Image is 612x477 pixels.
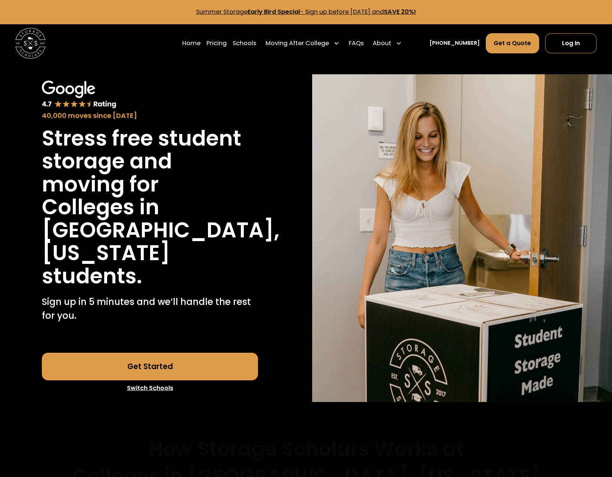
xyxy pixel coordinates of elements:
[262,32,343,54] div: Moving After College
[42,353,258,380] a: Get Started
[265,39,329,48] div: Moving After College
[42,127,258,196] h1: Stress free student storage and moving for
[233,32,256,54] a: Schools
[42,110,258,121] div: 40,000 moves since [DATE]
[42,265,142,288] h1: students.
[206,32,227,54] a: Pricing
[182,32,201,54] a: Home
[384,7,416,16] strong: SAVE 20%!
[42,196,279,265] h1: Colleges in [GEOGRAPHIC_DATA], [US_STATE]
[370,32,405,54] div: About
[42,295,258,322] p: Sign up in 5 minutes and we’ll handle the rest for you.
[149,437,464,461] h2: How Storage Scholars Works at
[42,81,116,109] img: Google 4.7 star rating
[545,33,597,54] a: Log In
[486,33,539,54] a: Get a Quote
[429,39,480,47] a: [PHONE_NUMBER]
[248,7,300,16] strong: Early Bird Special
[42,380,258,396] a: Switch Schools
[312,74,612,402] img: Storage Scholars will have everything waiting for you in your room when you arrive to campus.
[15,28,46,58] img: Storage Scholars main logo
[196,7,416,16] a: Summer StorageEarly Bird Special- Sign up before [DATE] andSAVE 20%!
[349,32,364,54] a: FAQs
[373,39,391,48] div: About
